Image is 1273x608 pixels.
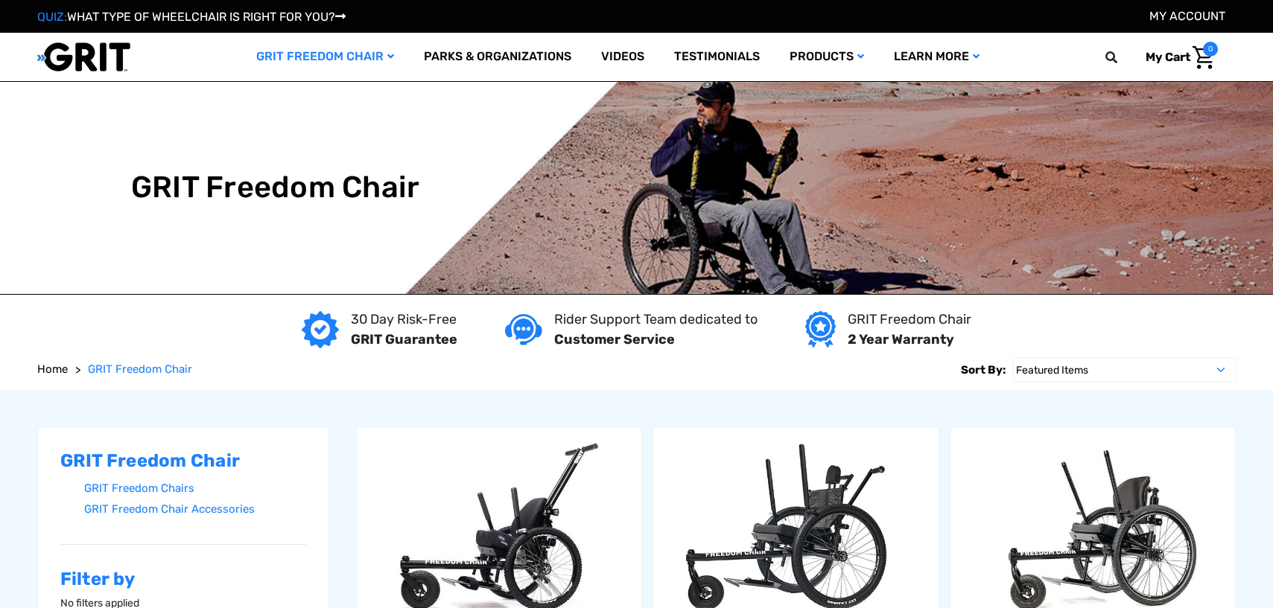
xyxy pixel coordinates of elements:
[1146,50,1190,64] span: My Cart
[409,33,586,81] a: Parks & Organizations
[351,331,457,348] strong: GRIT Guarantee
[37,10,67,24] span: QUIZ:
[775,33,879,81] a: Products
[88,361,192,378] a: GRIT Freedom Chair
[1134,42,1218,73] a: Cart with 0 items
[241,33,409,81] a: GRIT Freedom Chair
[84,499,306,520] a: GRIT Freedom Chair Accessories
[37,10,346,24] a: QUIZ:WHAT TYPE OF WHEELCHAIR IS RIGHT FOR YOU?
[60,569,306,590] h2: Filter by
[351,310,457,330] p: 30 Day Risk-Free
[37,362,68,376] span: Home
[879,33,994,81] a: Learn More
[554,331,675,348] strong: Customer Service
[1149,9,1225,23] a: Account
[805,311,836,348] img: Year warranty
[554,310,758,330] p: Rider Support Team dedicated to
[37,42,130,72] img: GRIT All-Terrain Wheelchair and Mobility Equipment
[961,357,1006,383] label: Sort By:
[505,314,542,345] img: Customer service
[131,170,420,205] h1: GRIT Freedom Chair
[848,310,971,330] p: GRIT Freedom Chair
[1203,42,1218,57] span: 0
[37,361,68,378] a: Home
[84,478,306,499] a: GRIT Freedom Chairs
[586,33,659,81] a: Videos
[88,362,192,376] span: GRIT Freedom Chair
[848,331,954,348] strong: 2 Year Warranty
[1193,46,1214,69] img: Cart
[659,33,775,81] a: Testimonials
[60,450,306,472] h2: GRIT Freedom Chair
[302,311,339,348] img: GRIT Guarantee
[1112,42,1134,73] input: Search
